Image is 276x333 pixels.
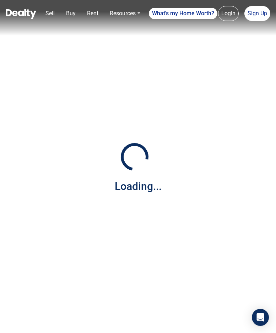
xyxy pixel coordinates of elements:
[115,178,162,194] div: Loading...
[84,6,101,21] a: Rent
[117,139,152,175] img: Loading
[149,8,217,19] a: What's my Home Worth?
[63,6,79,21] a: Buy
[107,6,143,21] a: Resources
[43,6,58,21] a: Sell
[218,6,239,21] a: Login
[252,309,269,326] div: Open Intercom Messenger
[4,312,25,333] iframe: BigID CMP Widget
[244,6,270,21] a: Sign Up
[6,9,36,19] img: Dealty - Buy, Sell & Rent Homes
